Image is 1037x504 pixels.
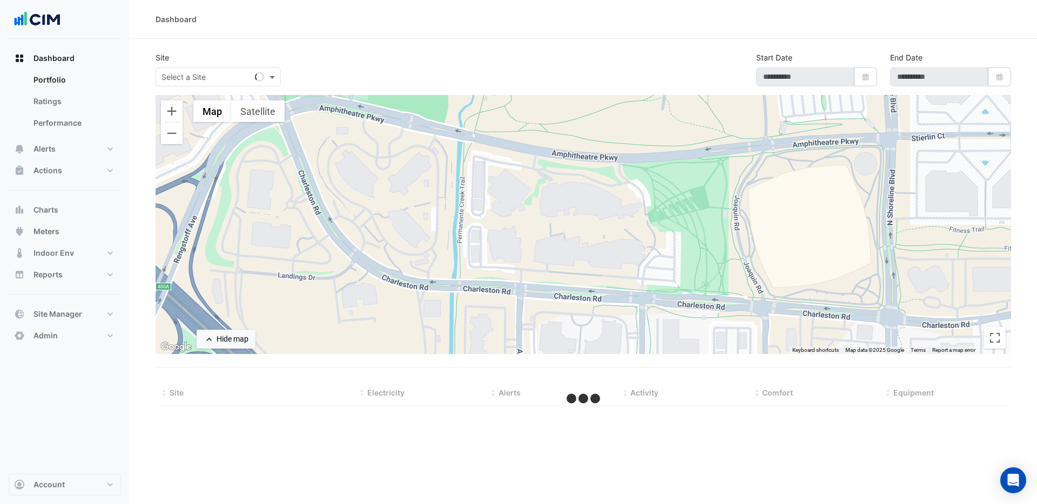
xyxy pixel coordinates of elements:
span: Electricity [367,388,405,397]
button: Actions [9,160,121,181]
img: Google [158,340,194,354]
a: Terms (opens in new tab) [911,347,926,353]
button: Charts [9,199,121,221]
div: Hide map [217,333,248,345]
button: Dashboard [9,47,121,69]
span: Comfort [762,388,793,397]
span: Alerts [33,144,56,154]
span: Meters [33,226,59,237]
label: Start Date [756,52,792,63]
button: Alerts [9,138,121,160]
app-icon: Admin [14,330,25,341]
img: Company Logo [13,9,62,30]
app-icon: Indoor Env [14,248,25,258]
app-icon: Charts [14,205,25,215]
app-icon: Actions [14,165,25,176]
div: Open Intercom Messenger [1000,467,1026,493]
a: Report a map error [932,347,975,353]
span: Indoor Env [33,248,74,258]
button: Zoom out [161,122,183,144]
span: Site Manager [33,309,82,319]
button: Toggle fullscreen view [984,327,1006,349]
span: Activity [630,388,658,397]
app-icon: Alerts [14,144,25,154]
div: Dashboard [9,69,121,138]
app-icon: Site Manager [14,309,25,319]
button: Reports [9,264,121,285]
span: Site [170,388,184,397]
span: Equipment [893,388,934,397]
a: Ratings [25,91,121,112]
button: Meters [9,221,121,242]
app-icon: Reports [14,269,25,280]
a: Performance [25,112,121,134]
button: Show street map [193,100,231,122]
button: Account [9,474,121,495]
button: Hide map [197,330,255,349]
span: Actions [33,165,62,176]
button: Indoor Env [9,242,121,264]
a: Open this area in Google Maps (opens a new window) [158,340,194,354]
app-icon: Dashboard [14,53,25,64]
app-icon: Meters [14,226,25,237]
span: Charts [33,205,58,215]
span: Map data ©2025 Google [845,347,904,353]
label: End Date [890,52,922,63]
span: Reports [33,269,63,280]
span: Admin [33,330,58,341]
button: Show satellite imagery [231,100,285,122]
button: Zoom in [161,100,183,122]
span: Dashboard [33,53,75,64]
div: Dashboard [156,13,197,25]
button: Admin [9,325,121,346]
button: Site Manager [9,303,121,325]
label: Site [156,52,169,63]
span: Account [33,479,65,490]
a: Portfolio [25,69,121,91]
button: Keyboard shortcuts [792,346,839,354]
span: Alerts [499,388,521,397]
